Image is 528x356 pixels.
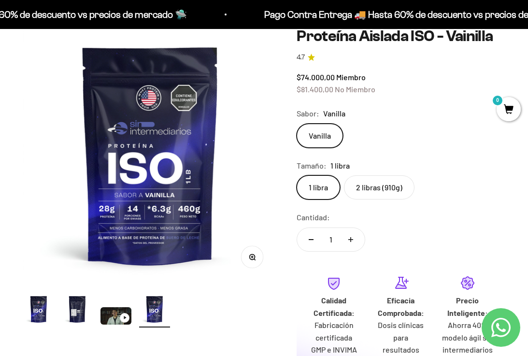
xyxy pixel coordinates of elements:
[297,72,335,82] span: $74.000,00
[297,52,305,63] span: 4.7
[100,307,131,328] button: Ir al artículo 3
[497,105,521,115] a: 0
[139,294,170,325] img: Proteína Aislada ISO - Vainilla
[62,294,93,328] button: Ir al artículo 2
[297,228,325,251] button: Reducir cantidad
[23,28,277,282] img: Proteína Aislada ISO - Vainilla
[336,72,366,82] span: Miembro
[308,319,359,356] p: Fabricación certificada GMP e INVIMA
[297,107,319,120] legend: Sabor:
[297,85,333,94] span: $81.400,00
[297,52,505,63] a: 4.74.7 de 5.0 estrellas
[62,294,93,325] img: Proteína Aislada ISO - Vainilla
[447,296,488,317] strong: Precio Inteligente:
[442,319,493,356] p: Ahorra 40% modelo ágil sin intermediarios
[297,159,327,172] legend: Tamaño:
[297,211,330,224] label: Cantidad:
[492,95,503,106] mark: 0
[337,228,365,251] button: Aumentar cantidad
[23,294,54,325] img: Proteína Aislada ISO - Vainilla
[335,85,375,94] span: No Miembro
[323,107,345,120] span: Vanilla
[330,159,350,172] span: 1 libra
[378,296,424,317] strong: Eficacia Comprobada:
[23,294,54,328] button: Ir al artículo 1
[139,294,170,328] button: Ir al artículo 4
[297,28,505,44] h1: Proteína Aislada ISO - Vainilla
[314,296,355,317] strong: Calidad Certificada:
